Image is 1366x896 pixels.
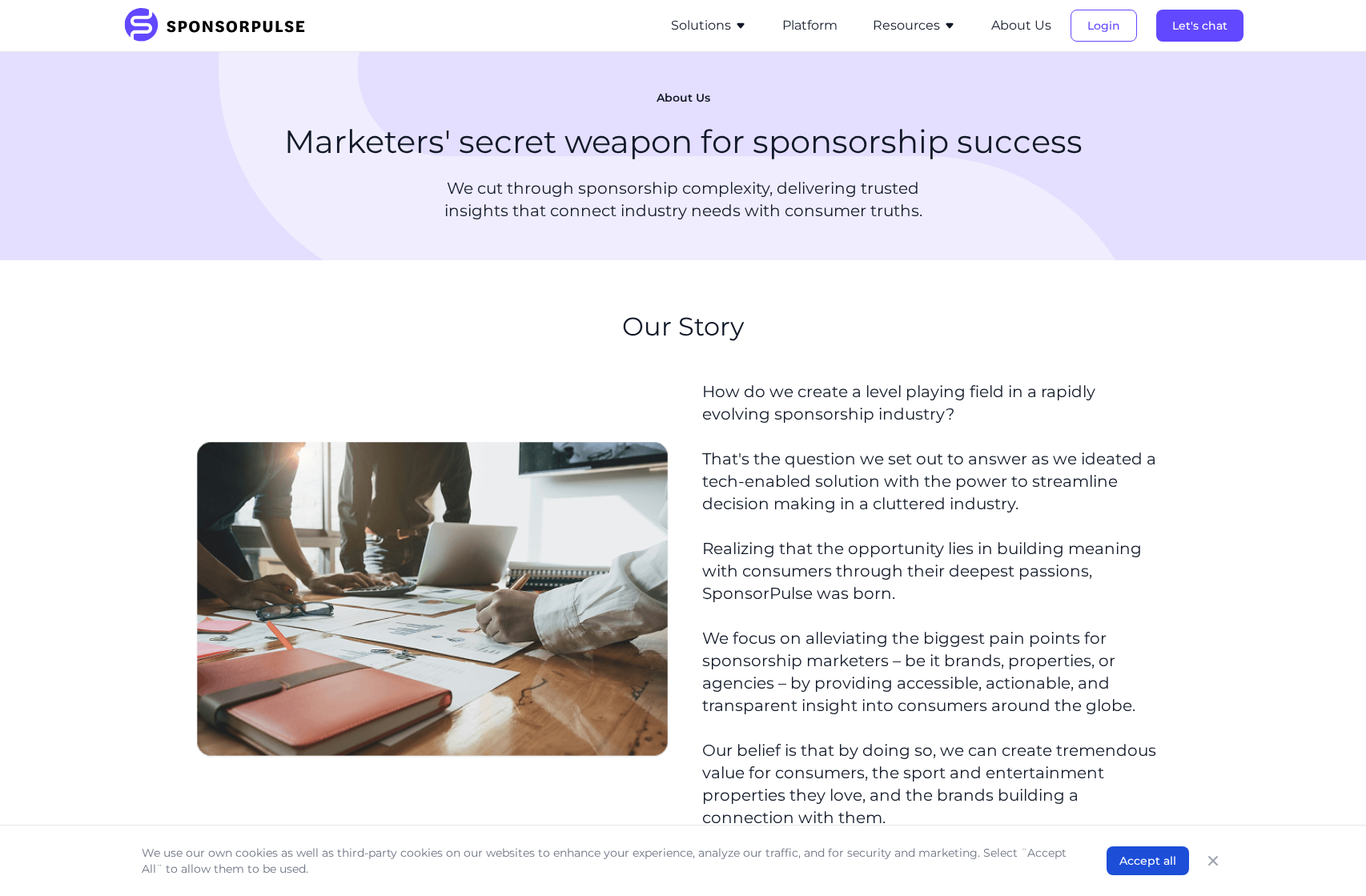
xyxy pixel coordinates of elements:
[1202,850,1224,872] button: Close
[622,311,744,342] h2: Our Story
[123,8,317,43] img: SponsorPulse
[1286,819,1366,896] iframe: Chat Widget
[142,845,1075,877] p: We use our own cookies as well as third-party cookies on our websites to enhance your experience,...
[1071,10,1137,42] button: Login
[873,16,956,35] button: Resources
[991,16,1051,35] button: About Us
[414,177,952,222] p: We cut through sponsorship complexity, delivering trusted insights that connect industry needs wi...
[1071,18,1137,33] a: Login
[702,380,1165,829] p: How do we create a level playing field in a rapidly evolving sponsorship industry? That's the que...
[782,18,838,33] a: Platform
[782,16,838,35] button: Platform
[1156,10,1243,42] button: Let's chat
[1156,18,1243,33] a: Let's chat
[284,119,1083,164] h1: Marketers' secret weapon for sponsorship success
[657,90,710,106] span: About Us
[1107,846,1189,875] button: Accept all
[671,16,747,35] button: Solutions
[991,18,1051,33] a: About Us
